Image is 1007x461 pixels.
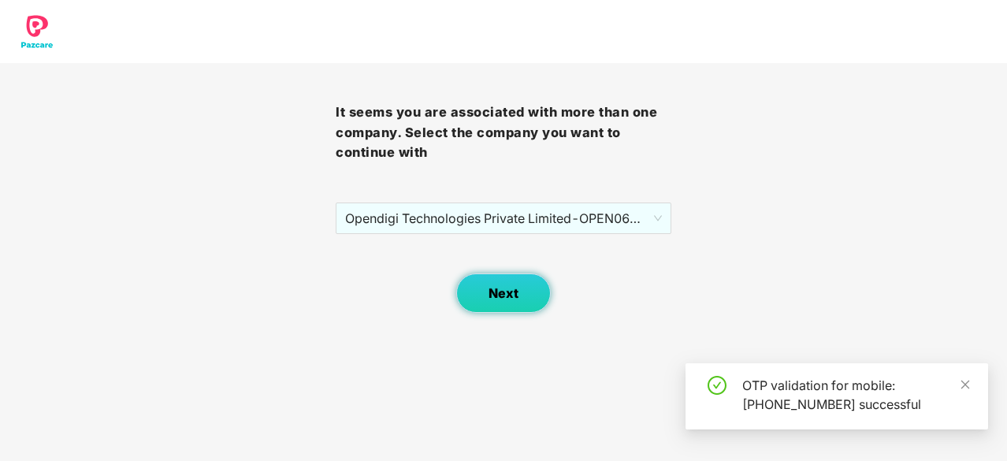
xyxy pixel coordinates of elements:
[742,376,969,414] div: OTP validation for mobile: [PHONE_NUMBER] successful
[708,376,726,395] span: check-circle
[336,102,671,163] h3: It seems you are associated with more than one company. Select the company you want to continue with
[960,379,971,390] span: close
[489,286,518,301] span: Next
[345,203,662,233] span: Opendigi Technologies Private Limited - OPEN0671 - ADMIN
[456,273,551,313] button: Next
